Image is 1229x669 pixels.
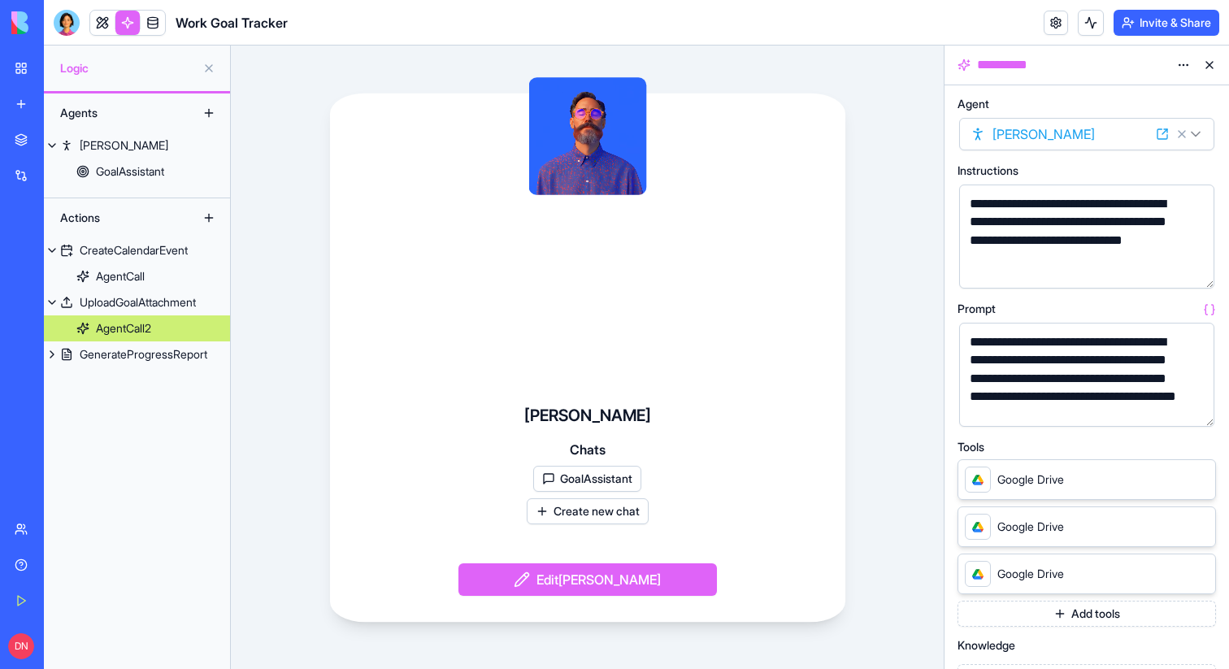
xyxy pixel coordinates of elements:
a: CreateCalendarEvent [44,237,230,263]
button: GoalAssistant [533,466,641,492]
span: Tools [958,441,984,453]
div: CreateCalendarEvent [80,242,188,258]
h4: [PERSON_NAME] [524,404,651,427]
button: Create new chat [527,498,649,524]
span: Google Drive [997,519,1064,535]
div: GoalAssistant [96,163,164,180]
span: Instructions [958,165,1018,176]
span: Google Drive [997,471,1064,488]
div: UploadGoalAttachment [80,294,196,311]
span: Knowledge [958,640,1015,651]
div: AgentCall2 [96,320,151,337]
a: [PERSON_NAME] [44,132,230,159]
a: AgentCall2 [44,315,230,341]
div: AgentCall [96,268,145,285]
button: Invite & Share [1114,10,1219,36]
a: UploadGoalAttachment [44,289,230,315]
div: GenerateProgressReport [80,346,207,363]
span: Agent [958,98,989,110]
button: Add tools [958,601,1216,627]
a: AgentCall [44,263,230,289]
div: Actions [52,205,182,231]
div: Agents [52,100,182,126]
a: GoalAssistant [44,159,230,185]
span: DN [8,633,34,659]
div: [PERSON_NAME] [80,137,168,154]
span: Logic [60,60,196,76]
span: Google Drive [997,566,1064,582]
span: Prompt [958,303,996,315]
img: logo [11,11,112,34]
span: Chats [570,440,606,459]
span: Work Goal Tracker [176,13,288,33]
button: Edit[PERSON_NAME] [458,563,717,596]
a: GenerateProgressReport [44,341,230,367]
